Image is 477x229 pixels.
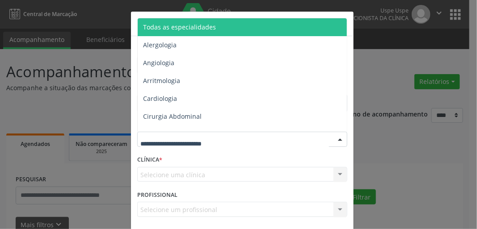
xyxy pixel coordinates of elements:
span: Alergologia [143,41,177,49]
label: CLÍNICA [137,153,162,167]
h5: Relatório de agendamentos [137,18,240,29]
button: Close [336,12,354,33]
span: Angiologia [143,58,174,67]
span: Cirurgia Abdominal [143,112,202,121]
span: Cirurgia Bariatrica [143,130,198,138]
span: Arritmologia [143,76,180,85]
span: Cardiologia [143,94,177,103]
label: PROFISSIONAL [137,188,177,202]
span: Todas as especialidades [143,23,216,31]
